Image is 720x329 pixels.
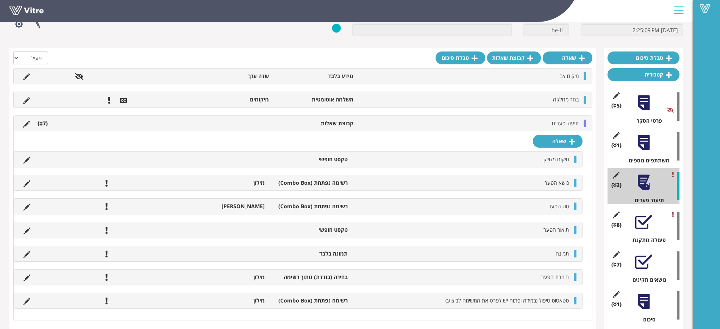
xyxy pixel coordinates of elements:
[533,135,583,148] a: שאלה
[553,96,579,103] span: בחר מחלקה
[560,72,579,80] span: מיקום אב
[608,51,679,64] a: טבלת סיכום
[611,102,622,109] span: (5 )
[186,203,269,210] li: [PERSON_NAME]
[544,226,569,233] span: תיאור הפער
[269,250,351,257] li: תמונה בלבד
[548,203,569,210] span: סוג הפער
[186,297,269,304] li: מילון
[613,196,679,204] div: תיעוד פערים
[445,297,569,304] span: סטאטוס טיפול (במידה ופתוח יש לפרט את המשימה לביצוע)
[273,96,357,103] li: השלמה אוטומטית
[613,117,679,125] div: פרטי הסקר
[273,72,357,80] li: מידע בלבד
[544,156,569,163] span: מיקום מדוייק
[611,301,622,308] span: (1 )
[613,316,679,323] div: סיכום
[273,120,357,127] li: קבוצת שאלות
[611,142,622,149] span: (1 )
[608,68,679,81] a: קטגוריה
[269,179,351,187] li: רשימה נפתחת (Combo Box)
[436,51,485,64] a: טבלת סיכום
[543,51,592,64] a: שאלה
[269,297,351,304] li: רשימה נפתחת (Combo Box)
[613,276,679,284] div: נושאים תקינים
[332,23,341,33] img: yes
[552,120,579,127] span: תיעוד פערים
[556,250,569,257] span: תמונה
[269,156,351,163] li: טקסט חופשי
[611,181,622,189] span: (3 )
[541,273,569,281] span: חומרת הפער
[188,72,273,80] li: שדה ערך
[269,203,351,210] li: רשימה נפתחת (Combo Box)
[611,221,622,229] span: (8 )
[186,179,269,187] li: מילון
[188,96,273,103] li: מיקומים
[611,261,622,268] span: (7 )
[613,157,679,164] div: משתתפים נוספים
[269,226,351,234] li: טקסט חופשי
[269,273,351,281] li: בחירה (בודדת) מתוך רשימה
[613,236,679,244] div: פעולה מתקנת
[487,51,541,64] a: קבוצת שאלות
[545,179,569,186] span: נושא הפער
[186,273,269,281] li: מילון
[34,120,52,127] li: (7 )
